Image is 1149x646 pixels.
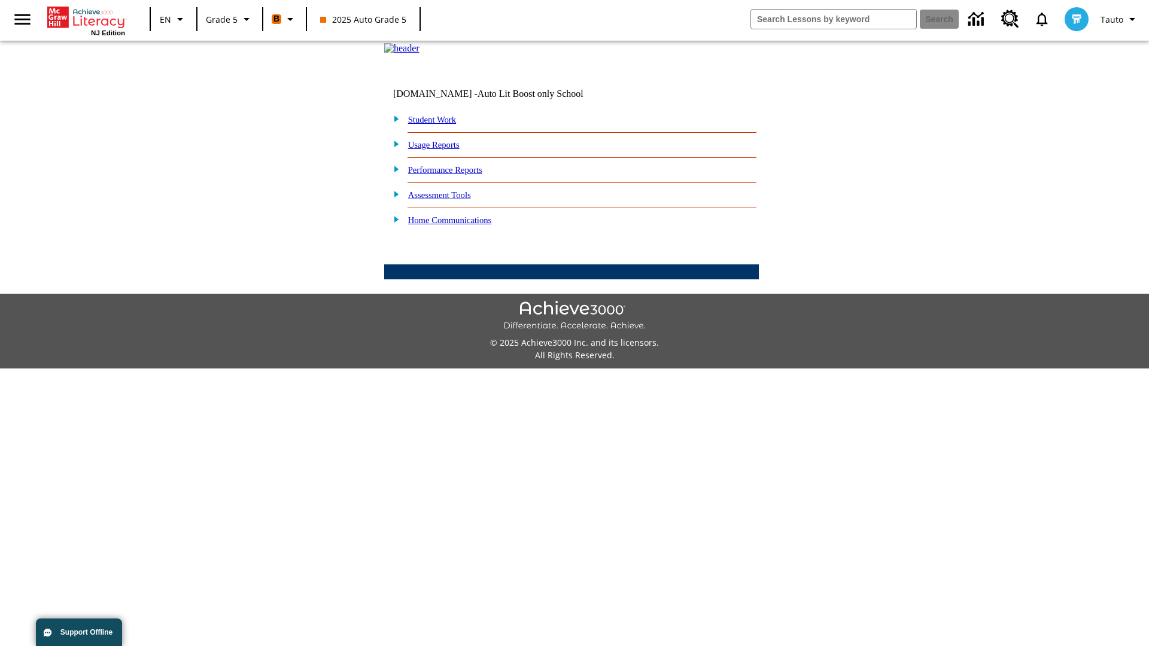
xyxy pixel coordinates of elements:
span: 2025 Auto Grade 5 [320,13,406,26]
button: Language: EN, Select a language [154,8,193,30]
span: NJ Edition [91,29,125,36]
input: search field [751,10,916,29]
span: Grade 5 [206,13,238,26]
a: Resource Center, Will open in new tab [994,3,1026,35]
img: plus.gif [387,138,400,149]
img: Achieve3000 Differentiate Accelerate Achieve [503,301,646,331]
a: Usage Reports [408,140,460,150]
img: plus.gif [387,113,400,124]
button: Grade: Grade 5, Select a grade [201,8,259,30]
a: Assessment Tools [408,190,471,200]
img: avatar image [1065,7,1089,31]
img: plus.gif [387,188,400,199]
img: plus.gif [387,214,400,224]
button: Profile/Settings [1096,8,1144,30]
nobr: Auto Lit Boost only School [478,89,583,99]
span: Support Offline [60,628,113,636]
span: Tauto [1101,13,1123,26]
button: Boost Class color is orange. Change class color [267,8,302,30]
a: Notifications [1026,4,1057,35]
a: Home Communications [408,215,492,225]
td: [DOMAIN_NAME] - [393,89,613,99]
button: Support Offline [36,618,122,646]
button: Open side menu [5,2,40,37]
span: EN [160,13,171,26]
a: Student Work [408,115,456,124]
span: B [273,11,279,26]
a: Performance Reports [408,165,482,175]
a: Data Center [961,3,994,36]
img: header [384,43,420,54]
button: Select a new avatar [1057,4,1096,35]
img: plus.gif [387,163,400,174]
div: Home [47,4,125,36]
